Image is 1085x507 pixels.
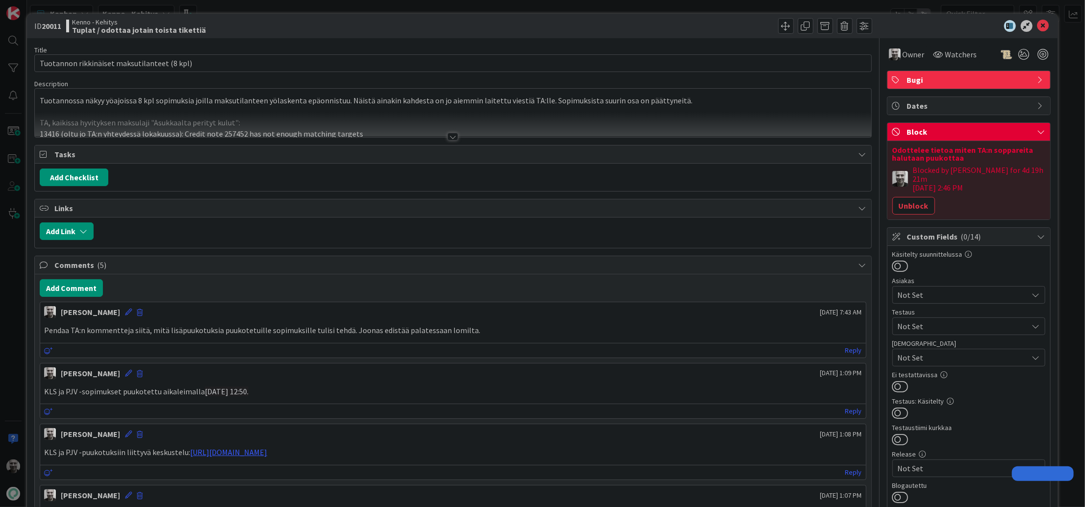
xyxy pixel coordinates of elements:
span: Not Set [898,352,1028,363]
div: [DEMOGRAPHIC_DATA] [892,340,1045,347]
p: KLS ja PJV -puukotuksiin liittyvä keskustelu: [44,447,862,458]
div: Blogautettu [892,482,1045,489]
span: ( 5 ) [97,260,106,270]
button: Unblock [892,197,935,215]
span: Block [907,126,1033,138]
span: Links [54,202,853,214]
div: [PERSON_NAME] [61,428,120,440]
p: KLS ja PJV -sopimukset puukotettu aikaleimalla [44,386,862,397]
span: Comments [54,259,853,271]
img: JH [889,48,901,60]
span: Not Set [898,462,1028,474]
span: ID [34,20,61,32]
a: Reply [845,344,862,357]
button: Add Link [40,222,94,240]
div: Blocked by [PERSON_NAME] for 4d 19h 21m [DATE] 2:46 PM [913,166,1045,192]
div: [PERSON_NAME] [61,367,120,379]
div: Asiakas [892,277,1045,284]
button: Add Comment [40,279,103,297]
div: Käsitelty suunnittelussa [892,251,1045,258]
span: Not Set [898,320,1028,332]
div: Testaustiimi kurkkaa [892,424,1045,431]
span: Custom Fields [907,231,1033,242]
div: Ei testattavissa [892,371,1045,378]
a: [URL][DOMAIN_NAME] [190,447,267,457]
p: Pendaa TA:n kommentteja siitä, mitä lisäpuukotuksia puukotetuille sopimuksille tulisi tehdä. Joon... [44,325,862,336]
span: Owner [903,48,925,60]
span: ( 0/14 ) [961,232,981,241]
input: type card name here... [34,54,871,72]
img: JH [44,367,56,379]
div: Testaus [892,309,1045,315]
span: Watchers [945,48,977,60]
span: Not Set [898,289,1028,301]
span: Tasks [54,148,853,160]
span: [DATE] 12:50. [205,386,248,396]
a: Reply [845,466,862,479]
b: Tuplat / odottaa jotain toista tikettiä [72,26,206,34]
span: [DATE] 1:08 PM [820,429,862,439]
span: Description [34,79,68,88]
span: Kenno - Kehitys [72,18,206,26]
div: Odottelee tietoa miten TA:n soppareita halutaan puukottaa [892,146,1045,162]
img: JH [892,171,908,187]
img: JH [44,489,56,501]
span: Dates [907,100,1033,112]
img: JH [44,428,56,440]
img: JH [44,306,56,318]
button: Add Checklist [40,169,108,186]
b: 20011 [42,21,61,31]
p: Tuotannossa näkyy yöajoissa 8 kpl sopimuksia joilla maksutilanteen yölaskenta epäonnistuu. Näistä... [40,95,866,106]
div: Testaus: Käsitelty [892,398,1045,405]
span: [DATE] 1:07 PM [820,490,862,501]
div: Release [892,451,1045,458]
div: [PERSON_NAME] [61,306,120,318]
span: [DATE] 7:43 AM [820,307,862,317]
label: Title [34,46,47,54]
span: [DATE] 1:09 PM [820,368,862,378]
span: Bugi [907,74,1033,86]
a: Reply [845,405,862,417]
div: [PERSON_NAME] [61,489,120,501]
